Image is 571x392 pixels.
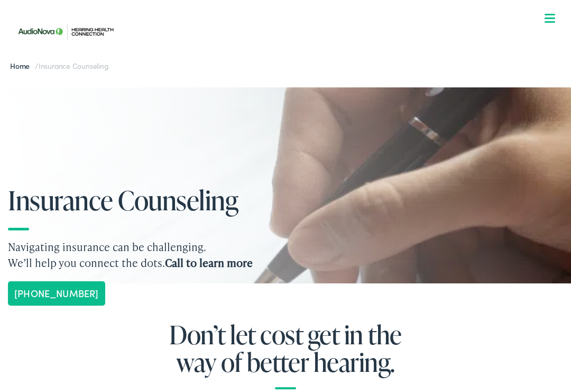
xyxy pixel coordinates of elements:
[10,60,35,71] a: Home
[8,185,571,215] h1: Insurance Counseling
[165,255,253,270] strong: Call to learn more
[12,320,560,390] h2: Don’t let cost get in the way of better hearing.
[8,239,571,271] p: Navigating insurance can be challenging. We’ll help you connect the dots.
[20,42,560,75] a: What We Offer
[39,60,109,71] span: Insurance Counseling
[8,281,105,306] a: [PHONE_NUMBER]
[10,60,109,71] span: /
